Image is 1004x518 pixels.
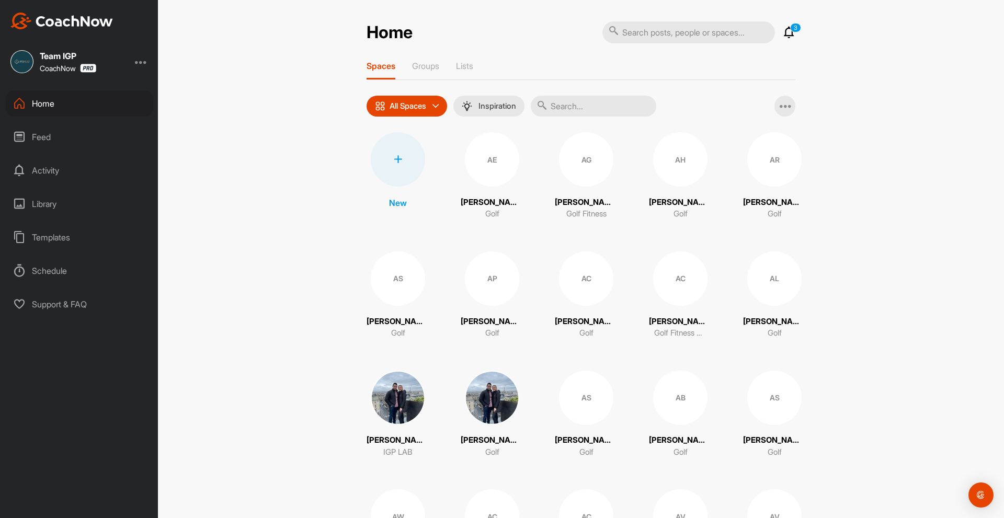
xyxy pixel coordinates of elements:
div: Team IGP [40,52,96,60]
p: Inspiration [478,102,516,110]
img: menuIcon [462,101,472,111]
a: AE[PERSON_NAME]Golf [461,132,523,220]
img: square_9f93f7697f7b29552b29e1fde1a77364.jpg [10,50,33,73]
p: Golf [485,327,499,339]
a: AB[PERSON_NAME]Golf [649,371,712,458]
div: Home [6,90,153,117]
div: AS [559,371,613,425]
a: AC[PERSON_NAME]Golf [555,251,618,339]
p: Golf [391,327,405,339]
div: AB [653,371,708,425]
img: CoachNow Pro [80,64,96,73]
div: Open Intercom Messenger [968,482,994,508]
p: Golf [579,446,594,458]
p: [PERSON_NAME] [743,316,806,328]
p: Golf [768,446,782,458]
p: Golf [674,446,688,458]
p: Golf Fitness [566,208,607,220]
p: [PERSON_NAME] [649,434,712,446]
p: Golf [768,208,782,220]
div: Feed [6,124,153,150]
p: [PERSON_NAME] [555,316,618,328]
div: AC [653,251,708,306]
input: Search... [531,96,656,117]
a: AS[PERSON_NAME]Golf [555,371,618,458]
h2: Home [367,22,413,43]
div: AE [465,132,519,187]
a: [PERSON_NAME]Golf [461,371,523,458]
p: [PERSON_NAME] [461,434,523,446]
p: New [389,197,407,209]
div: AS [747,371,802,425]
p: Golf [674,208,688,220]
a: [PERSON_NAME]IGP LAB [367,371,429,458]
div: AH [653,132,708,187]
div: Support & FAQ [6,291,153,317]
div: AP [465,251,519,306]
p: [PERSON_NAME] [649,316,712,328]
p: Golf Fitness + Biomechanics [654,327,706,339]
a: AC[PERSON_NAME]Golf Fitness + Biomechanics [649,251,712,339]
a: AS[PERSON_NAME]Golf [743,371,806,458]
div: Templates [6,224,153,250]
a: AS[PERSON_NAME]Golf [367,251,429,339]
p: Spaces [367,61,395,71]
div: CoachNow [40,64,96,73]
input: Search posts, people or spaces... [602,21,775,43]
a: AL[PERSON_NAME]Golf [743,251,806,339]
img: square_e0e789422dce9d0ab134a66d997459c5.jpg [371,371,425,425]
img: icon [375,101,385,111]
p: Golf [485,208,499,220]
p: [PERSON_NAME] [461,316,523,328]
div: AC [559,251,613,306]
div: Library [6,191,153,217]
a: AP[PERSON_NAME]Golf [461,251,523,339]
div: AS [371,251,425,306]
p: [PERSON_NAME] [649,197,712,209]
p: 3 [790,23,801,32]
p: [PERSON_NAME] [461,197,523,209]
p: Groups [412,61,439,71]
a: AH[PERSON_NAME]Golf [649,132,712,220]
div: Schedule [6,258,153,284]
img: CoachNow [10,13,113,29]
div: AG [559,132,613,187]
p: Golf [768,327,782,339]
p: [PERSON_NAME] [555,434,618,446]
a: AR[PERSON_NAME]Golf [743,132,806,220]
p: [PERSON_NAME] [555,197,618,209]
p: All Spaces [390,102,426,110]
p: Golf [485,446,499,458]
p: IGP LAB [383,446,413,458]
div: AL [747,251,802,306]
div: AR [747,132,802,187]
p: [PERSON_NAME] [367,434,429,446]
a: AG[PERSON_NAME]Golf Fitness [555,132,618,220]
p: [PERSON_NAME] [367,316,429,328]
p: [PERSON_NAME] [743,197,806,209]
p: Golf [579,327,594,339]
p: Lists [456,61,473,71]
p: [PERSON_NAME] [743,434,806,446]
img: square_e0e789422dce9d0ab134a66d997459c5.jpg [465,371,519,425]
div: Activity [6,157,153,183]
